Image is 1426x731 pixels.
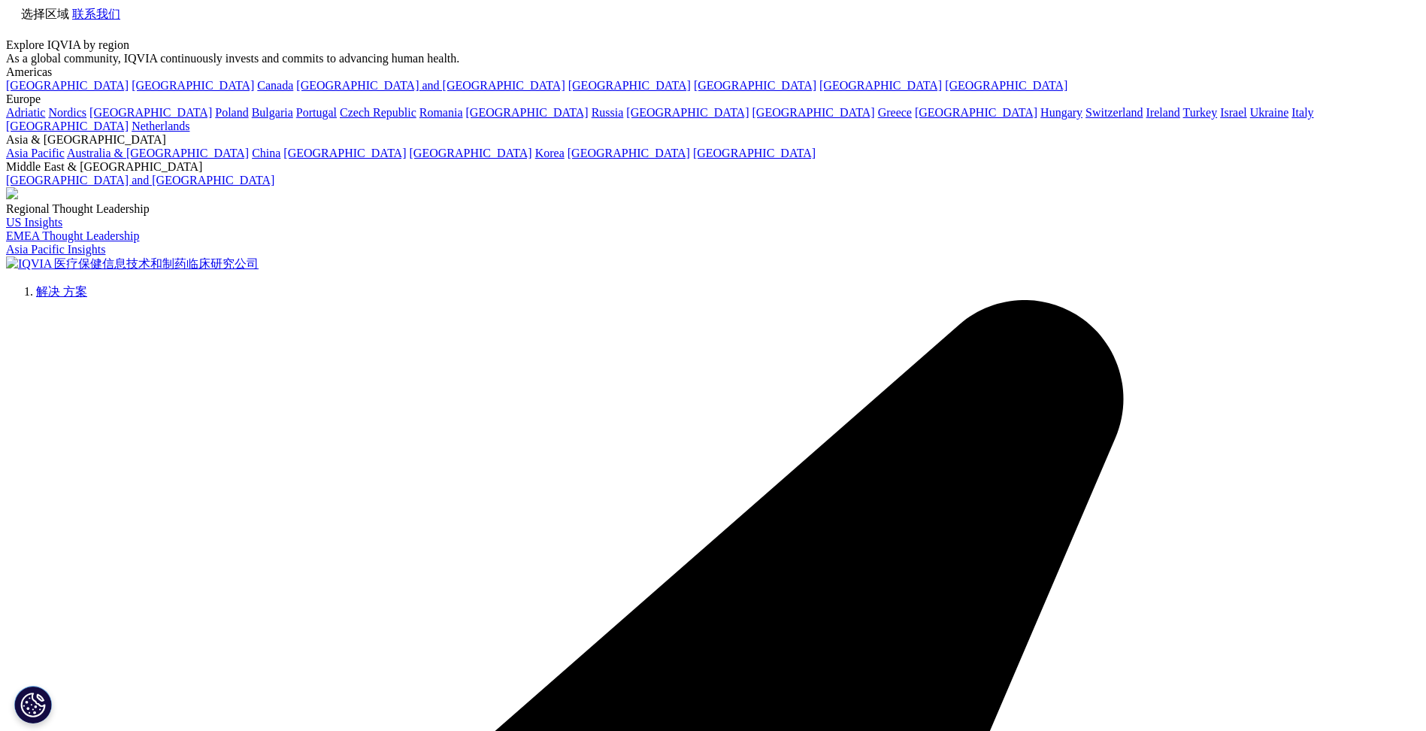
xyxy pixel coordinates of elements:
[568,79,691,92] a: [GEOGRAPHIC_DATA]
[340,106,416,119] a: Czech Republic
[21,8,69,20] span: 选择区域
[752,106,875,119] a: [GEOGRAPHIC_DATA]
[6,93,1420,106] div: Europe
[67,147,249,159] a: Australia & [GEOGRAPHIC_DATA]
[466,106,589,119] a: [GEOGRAPHIC_DATA]
[6,160,1420,174] div: Middle East & [GEOGRAPHIC_DATA]
[6,216,62,229] a: US Insights
[419,106,463,119] a: Romania
[252,147,280,159] a: China
[6,187,18,199] img: 2093_analyzing-data-using-big-screen-display-and-laptop.png
[410,147,532,159] a: [GEOGRAPHIC_DATA]
[296,79,565,92] a: [GEOGRAPHIC_DATA] and [GEOGRAPHIC_DATA]
[296,106,337,119] a: Portugal
[6,174,274,187] a: [GEOGRAPHIC_DATA] and [GEOGRAPHIC_DATA]
[568,147,690,159] a: [GEOGRAPHIC_DATA]
[6,202,1420,216] div: Regional Thought Leadership
[6,133,1420,147] div: Asia & [GEOGRAPHIC_DATA]
[6,147,65,159] a: Asia Pacific
[215,106,248,119] a: Poland
[878,106,912,119] a: Greece
[257,79,293,92] a: Canada
[252,106,293,119] a: Bulgaria
[72,8,120,20] a: 联系我们
[6,79,129,92] a: [GEOGRAPHIC_DATA]
[48,106,86,119] a: Nordics
[36,285,87,298] a: 解决 方案
[6,106,45,119] a: Adriatic
[592,106,624,119] a: Russia
[283,147,406,159] a: [GEOGRAPHIC_DATA]
[89,106,212,119] a: [GEOGRAPHIC_DATA]
[14,686,52,723] button: Cookie 设置
[6,229,139,242] a: EMEA Thought Leadership
[6,65,1420,79] div: Americas
[535,147,565,159] a: Korea
[1291,106,1313,119] a: Italy
[1250,106,1289,119] a: Ukraine
[6,120,129,132] a: [GEOGRAPHIC_DATA]
[694,79,816,92] a: [GEOGRAPHIC_DATA]
[1085,106,1143,119] a: Switzerland
[6,243,105,256] a: Asia Pacific Insights
[626,106,749,119] a: [GEOGRAPHIC_DATA]
[132,79,254,92] a: [GEOGRAPHIC_DATA]
[1146,106,1180,119] a: Ireland
[1040,106,1082,119] a: Hungary
[1183,106,1218,119] a: Turkey
[1220,106,1247,119] a: Israel
[6,38,1420,52] div: Explore IQVIA by region
[693,147,816,159] a: [GEOGRAPHIC_DATA]
[6,256,259,272] img: IQVIA 医疗保健信息技术和制药临床研究公司
[945,79,1067,92] a: [GEOGRAPHIC_DATA]
[6,52,1420,65] div: As a global community, IQVIA continuously invests and commits to advancing human health.
[132,120,189,132] a: Netherlands
[819,79,942,92] a: [GEOGRAPHIC_DATA]
[915,106,1037,119] a: [GEOGRAPHIC_DATA]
